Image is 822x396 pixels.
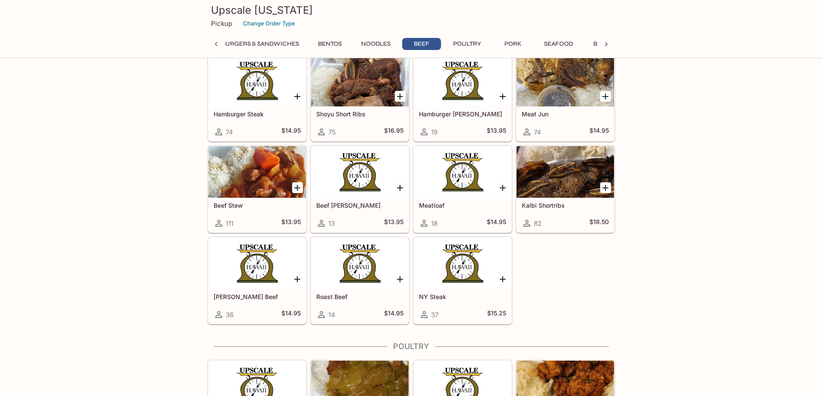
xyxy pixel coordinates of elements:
[208,237,306,289] div: Teri Beef
[281,218,301,228] h5: $13.95
[226,219,233,228] span: 111
[356,38,395,50] button: Noodles
[311,237,409,289] div: Roast Beef
[384,218,403,228] h5: $13.95
[208,146,306,198] div: Beef Stew
[600,91,611,102] button: Add Meat Jun
[214,110,301,118] h5: Hamburger Steak
[419,110,506,118] h5: Hamburger [PERSON_NAME]
[413,146,512,233] a: Meatloaf18$14.95
[517,55,614,106] div: Meat Jun
[395,91,406,102] button: Add Shoyu Short Ribs
[516,146,614,233] a: Kalbi Shortribs82$18.50
[498,182,508,193] button: Add Meatloaf
[494,38,532,50] button: Pork
[589,218,609,228] h5: $18.50
[384,127,403,137] h5: $16.95
[522,110,609,118] h5: Meat Jun
[534,219,542,228] span: 82
[487,218,506,228] h5: $14.95
[311,54,409,141] a: Shoyu Short Ribs75$16.95
[211,19,232,28] p: Pickup
[316,202,403,209] h5: Beef [PERSON_NAME]
[395,182,406,193] button: Add Beef Curry
[281,309,301,320] h5: $14.95
[600,182,611,193] button: Add Kalbi Shortribs
[498,91,508,102] button: Add Hamburger Curry
[311,146,409,233] a: Beef [PERSON_NAME]13$13.95
[487,127,506,137] h5: $13.95
[239,17,299,30] button: Change Order Type
[292,91,303,102] button: Add Hamburger Steak
[516,54,614,141] a: Meat Jun74$14.95
[217,38,304,50] button: Burgers & Sandwiches
[214,293,301,300] h5: [PERSON_NAME] Beef
[328,219,335,228] span: 13
[414,55,511,106] div: Hamburger Curry
[311,38,350,50] button: Bentos
[585,38,624,50] button: Bowls
[208,55,306,106] div: Hamburger Steak
[208,54,306,141] a: Hamburger Steak74$14.95
[539,38,578,50] button: Seafood
[226,128,233,136] span: 74
[419,293,506,300] h5: NY Steak
[522,202,609,209] h5: Kalbi Shortribs
[431,128,438,136] span: 19
[498,274,508,284] button: Add NY Steak
[413,54,512,141] a: Hamburger [PERSON_NAME]19$13.95
[448,38,487,50] button: Poultry
[589,127,609,137] h5: $14.95
[395,274,406,284] button: Add Roast Beef
[431,219,438,228] span: 18
[328,128,336,136] span: 75
[517,146,614,198] div: Kalbi Shortribs
[208,146,306,233] a: Beef Stew111$13.95
[214,202,301,209] h5: Beef Stew
[316,293,403,300] h5: Roast Beef
[208,342,615,351] h4: Poultry
[292,274,303,284] button: Add Teri Beef
[328,311,335,319] span: 14
[311,55,409,106] div: Shoyu Short Ribs
[311,237,409,324] a: Roast Beef14$14.95
[311,146,409,198] div: Beef Curry
[534,128,541,136] span: 74
[281,127,301,137] h5: $14.95
[419,202,506,209] h5: Meatloaf
[208,237,306,324] a: [PERSON_NAME] Beef36$14.95
[384,309,403,320] h5: $14.95
[431,311,438,319] span: 37
[414,146,511,198] div: Meatloaf
[226,311,233,319] span: 36
[316,110,403,118] h5: Shoyu Short Ribs
[413,237,512,324] a: NY Steak37$15.25
[292,182,303,193] button: Add Beef Stew
[487,309,506,320] h5: $15.25
[402,38,441,50] button: Beef
[211,3,611,17] h3: Upscale [US_STATE]
[414,237,511,289] div: NY Steak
